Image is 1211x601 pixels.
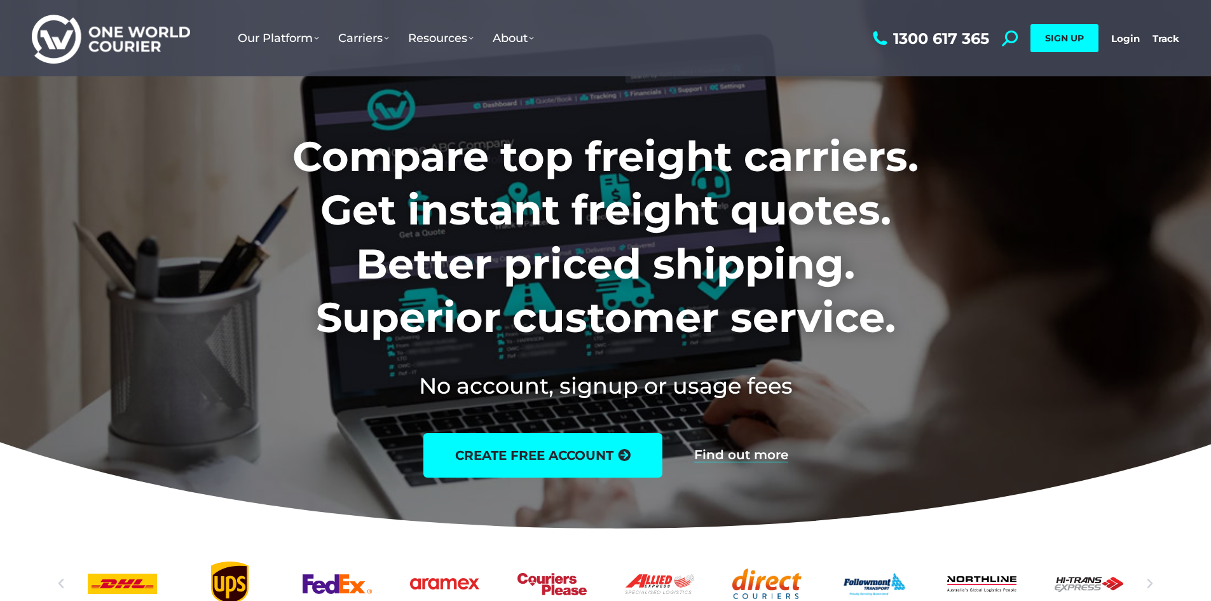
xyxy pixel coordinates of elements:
[329,18,399,58] a: Carriers
[493,31,534,45] span: About
[483,18,544,58] a: About
[209,130,1002,345] h1: Compare top freight carriers. Get instant freight quotes. Better priced shipping. Superior custom...
[423,433,662,478] a: create free account
[1045,32,1084,44] span: SIGN UP
[228,18,329,58] a: Our Platform
[32,13,190,64] img: One World Courier
[399,18,483,58] a: Resources
[209,370,1002,401] h2: No account, signup or usage fees
[408,31,474,45] span: Resources
[694,448,788,462] a: Find out more
[1153,32,1179,45] a: Track
[238,31,319,45] span: Our Platform
[1030,24,1098,52] a: SIGN UP
[870,31,989,46] a: 1300 617 365
[338,31,389,45] span: Carriers
[1111,32,1140,45] a: Login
